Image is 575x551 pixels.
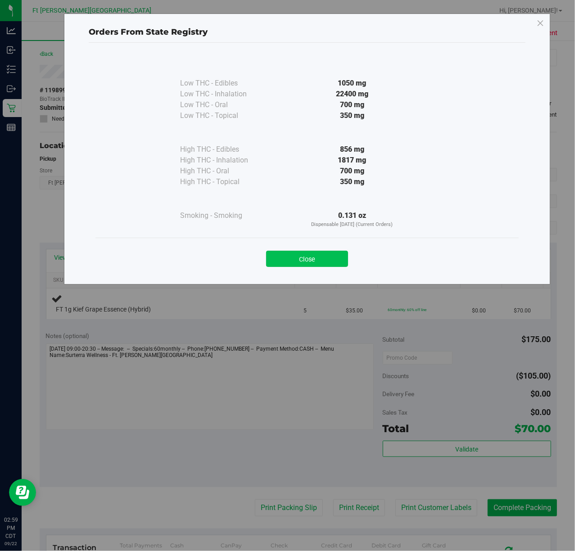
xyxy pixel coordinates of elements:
[270,110,434,121] div: 350 mg
[270,210,434,229] div: 0.131 oz
[270,78,434,89] div: 1050 mg
[270,89,434,99] div: 22400 mg
[9,479,36,506] iframe: Resource center
[270,166,434,176] div: 700 mg
[180,99,270,110] div: Low THC - Oral
[180,78,270,89] div: Low THC - Edibles
[180,166,270,176] div: High THC - Oral
[270,99,434,110] div: 700 mg
[180,144,270,155] div: High THC - Edibles
[180,89,270,99] div: Low THC - Inhalation
[180,110,270,121] div: Low THC - Topical
[266,251,348,267] button: Close
[89,27,208,37] span: Orders From State Registry
[180,176,270,187] div: High THC - Topical
[270,144,434,155] div: 856 mg
[180,155,270,166] div: High THC - Inhalation
[180,210,270,221] div: Smoking - Smoking
[270,155,434,166] div: 1817 mg
[270,221,434,229] p: Dispensable [DATE] (Current Orders)
[270,176,434,187] div: 350 mg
